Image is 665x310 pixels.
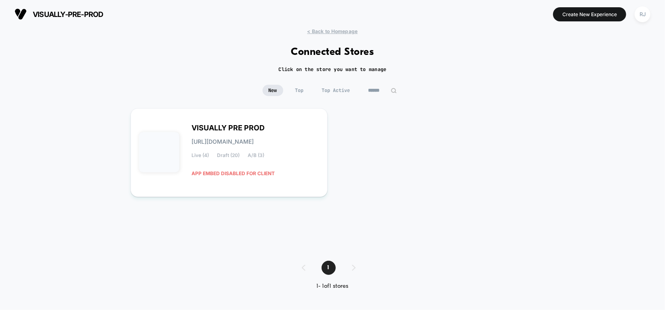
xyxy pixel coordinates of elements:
[192,125,265,131] span: VISUALLY PRE PROD
[291,46,374,58] h1: Connected Stores
[263,85,283,96] span: New
[192,166,275,180] span: APP EMBED DISABLED FOR CLIENT
[632,6,653,23] button: RJ
[307,28,358,34] span: < Back to Homepage
[279,66,387,73] h2: Click on the store you want to manage
[139,132,179,172] img: VISUALLY_PRE_PROD
[391,88,397,94] img: edit
[192,153,209,158] span: Live (4)
[15,8,27,20] img: Visually logo
[322,261,336,275] span: 1
[289,85,310,96] span: Top
[192,139,254,145] span: [URL][DOMAIN_NAME]
[248,153,264,158] span: A/B (3)
[217,153,240,158] span: Draft (20)
[294,283,372,290] div: 1 - 1 of 1 stores
[12,8,106,21] button: visually-pre-prod
[635,6,650,22] div: RJ
[553,7,626,21] button: Create New Experience
[33,10,103,19] span: visually-pre-prod
[316,85,356,96] span: Top Active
